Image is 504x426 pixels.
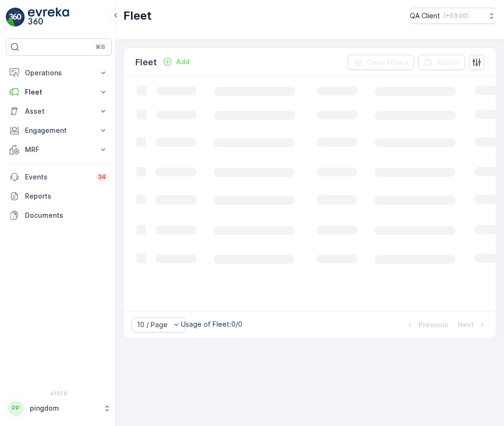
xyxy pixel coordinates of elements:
[437,58,459,67] p: Export
[6,63,112,83] button: Operations
[444,12,468,20] p: ( +03:00 )
[25,87,93,97] p: Fleet
[176,57,190,67] p: Add
[6,398,112,418] button: PPpingdom
[98,173,106,181] p: 34
[96,43,105,51] p: ⌘B
[404,319,449,331] button: Previous
[25,145,93,154] p: MRF
[457,319,488,331] button: Next
[25,106,93,116] p: Asset
[25,68,93,78] p: Operations
[6,187,112,206] a: Reports
[25,211,108,220] p: Documents
[367,58,408,67] p: Clear Filters
[6,102,112,121] button: Asset
[410,8,496,24] button: QA Client(+03:00)
[123,8,152,24] p: Fleet
[135,56,157,69] p: Fleet
[419,320,448,330] p: Previous
[25,191,108,201] p: Reports
[458,320,474,330] p: Next
[6,8,25,27] img: logo
[418,55,465,70] button: Export
[6,83,112,102] button: Fleet
[8,401,24,416] div: PP
[6,140,112,159] button: MRF
[410,11,440,21] p: QA Client
[30,403,98,413] p: pingdom
[159,56,193,68] button: Add
[25,172,90,182] p: Events
[28,8,69,27] img: logo_light-DOdMpM7g.png
[6,167,112,187] a: Events34
[25,126,93,135] p: Engagement
[6,206,112,225] a: Documents
[348,55,414,70] button: Clear Filters
[6,390,112,396] span: v 1.51.0
[181,319,242,329] p: Usage of Fleet : 0/0
[6,121,112,140] button: Engagement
